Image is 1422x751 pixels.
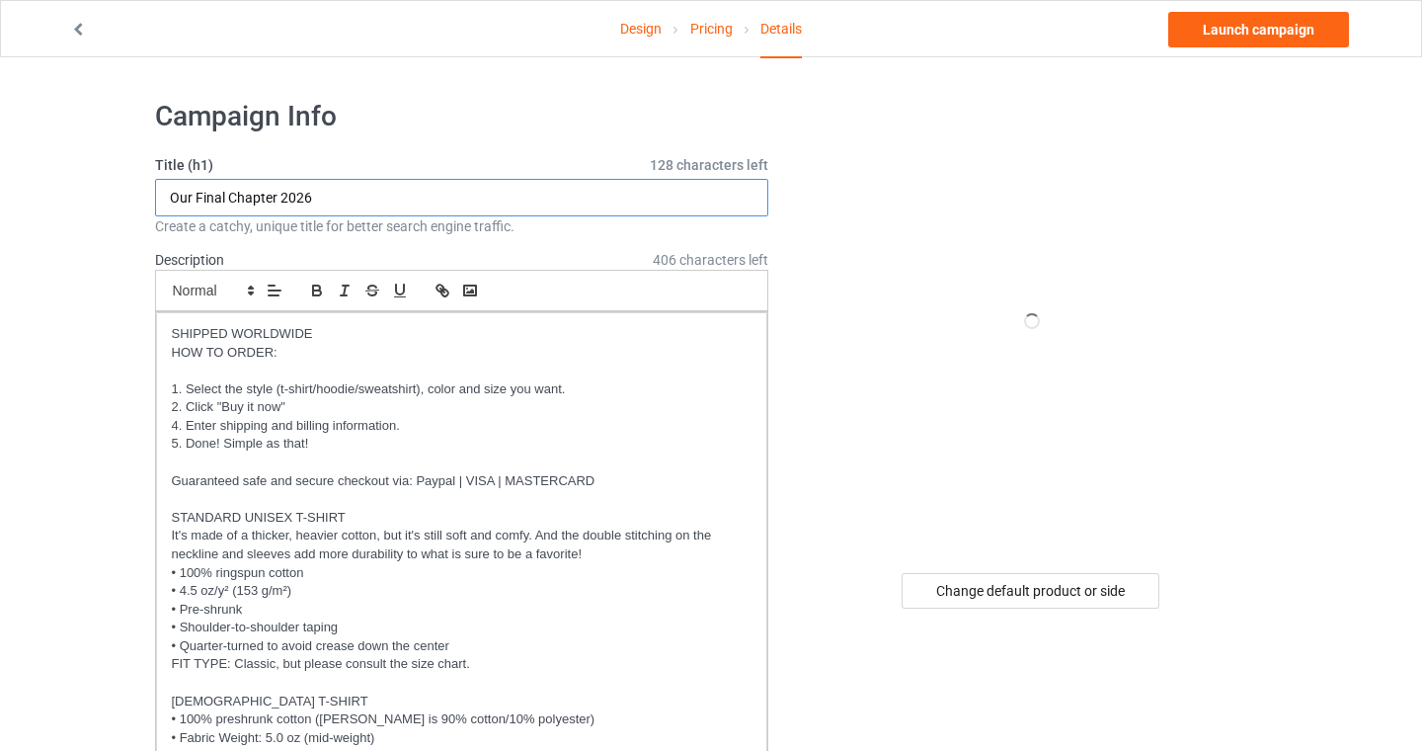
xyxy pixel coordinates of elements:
p: • 4.5 oz/y² (153 g/m²) [172,582,752,601]
label: Description [155,252,224,268]
div: Details [760,1,802,58]
p: STANDARD UNISEX T-SHIRT [172,509,752,528]
p: • Shoulder-to-shoulder taping [172,619,752,637]
div: Create a catchy, unique title for better search engine traffic. [155,216,769,236]
a: Pricing [690,1,733,56]
p: SHIPPED WORLDWIDE [172,325,752,344]
p: It's made of a thicker, heavier cotton, but it's still soft and comfy. And the double stitching o... [172,527,752,563]
p: • Quarter-turned to avoid crease down the center [172,637,752,656]
p: • Pre-shrunk [172,601,752,620]
p: 2. Click "Buy it now" [172,398,752,417]
a: Design [620,1,662,56]
h1: Campaign Info [155,99,769,134]
p: HOW TO ORDER: [172,344,752,363]
p: [DEMOGRAPHIC_DATA] T-SHIRT [172,693,752,711]
p: 1. Select the style (t-shirt/hoodie/sweatshirt), color and size you want. [172,380,752,399]
label: Title (h1) [155,155,769,175]
p: • 100% preshrunk cotton ([PERSON_NAME] is 90% cotton/10% polyester) [172,710,752,729]
p: • 100% ringspun cotton [172,564,752,583]
span: 128 characters left [650,155,768,175]
span: 406 characters left [653,250,768,270]
div: Change default product or side [902,573,1159,609]
p: Guaranteed safe and secure checkout via: Paypal | VISA | MASTERCARD [172,472,752,491]
p: • Fabric Weight: 5.0 oz (mid-weight) [172,729,752,748]
a: Launch campaign [1168,12,1349,47]
p: 5. Done! Simple as that! [172,435,752,454]
p: 4. Enter shipping and billing information. [172,417,752,436]
p: FIT TYPE: Classic, but please consult the size chart. [172,655,752,674]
